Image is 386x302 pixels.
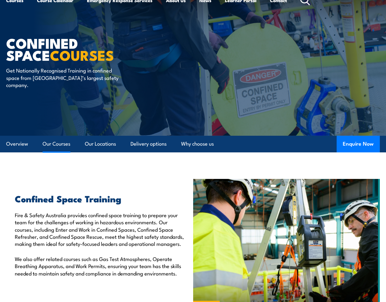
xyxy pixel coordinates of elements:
[50,44,114,65] strong: COURSES
[6,136,28,152] a: Overview
[15,255,184,277] p: We also offer related courses such as Gas Test Atmospheres, Operate Breathing Apparatus, and Work...
[15,211,184,247] p: Fire & Safety Australia provides confined space training to prepare your team for the challenges ...
[6,67,119,88] p: Get Nationally Recognised Training in confined space from [GEOGRAPHIC_DATA]’s largest safety comp...
[6,37,159,61] h1: Confined Space
[181,136,214,152] a: Why choose us
[43,136,70,152] a: Our Courses
[337,136,380,152] button: Enquire Now
[85,136,116,152] a: Our Locations
[15,194,184,202] h2: Confined Space Training
[131,136,167,152] a: Delivery options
